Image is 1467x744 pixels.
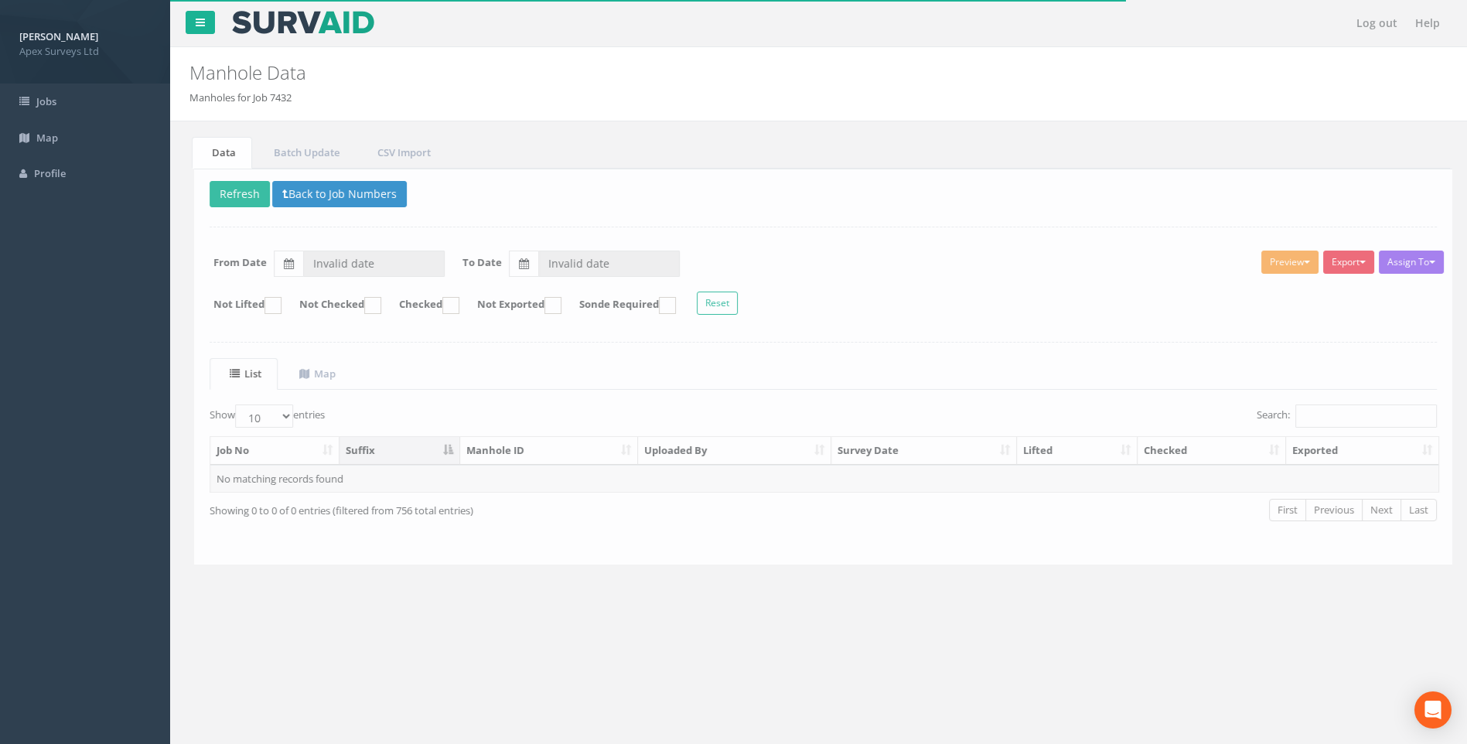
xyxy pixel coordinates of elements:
[206,465,1434,493] td: No matching records found
[205,497,703,518] div: Showing 0 to 0 of 0 entries (filtered from 756 total entries)
[1257,251,1314,274] button: Preview
[1281,437,1434,465] th: Exported: activate to sort column ascending
[299,251,440,277] input: From Date
[206,437,335,465] th: Job No: activate to sort column ascending
[275,358,347,390] a: Map
[1319,251,1370,274] button: Export
[279,297,377,314] label: Not Checked
[1291,404,1432,428] input: Search:
[458,255,497,270] label: To Date
[1374,251,1439,274] button: Assign To
[189,90,292,105] li: Manholes for Job 7432
[1133,437,1281,465] th: Checked: activate to sort column ascending
[205,358,273,390] a: List
[36,131,58,145] span: Map
[1264,499,1302,521] a: First
[355,137,445,169] a: CSV Import
[19,29,98,43] strong: [PERSON_NAME]
[335,437,455,465] th: Suffix: activate to sort column descending
[209,255,262,270] label: From Date
[1252,404,1432,428] label: Search:
[251,137,353,169] a: Batch Update
[225,367,257,381] uib-tab-heading: List
[189,137,250,169] a: Data
[457,297,557,314] label: Not Exported
[36,94,56,108] span: Jobs
[1301,499,1358,521] a: Previous
[295,367,331,381] uib-tab-heading: Map
[455,437,634,465] th: Manhole ID: activate to sort column ascending
[189,63,1234,83] h2: Manhole Data
[1396,499,1432,521] a: Last
[34,166,66,180] span: Profile
[19,26,151,58] a: [PERSON_NAME] Apex Surveys Ltd
[1012,437,1134,465] th: Lifted: activate to sort column ascending
[230,404,288,428] select: Showentries
[692,292,733,315] button: Reset
[827,437,1012,465] th: Survey Date: activate to sort column ascending
[205,181,265,207] button: Refresh
[379,297,455,314] label: Checked
[633,437,827,465] th: Uploaded By: activate to sort column ascending
[19,44,151,59] span: Apex Surveys Ltd
[268,181,402,207] button: Back to Job Numbers
[205,404,320,428] label: Show entries
[559,297,671,314] label: Sonde Required
[534,251,675,277] input: To Date
[193,297,277,314] label: Not Lifted
[1414,691,1452,729] div: Open Intercom Messenger
[1357,499,1397,521] a: Next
